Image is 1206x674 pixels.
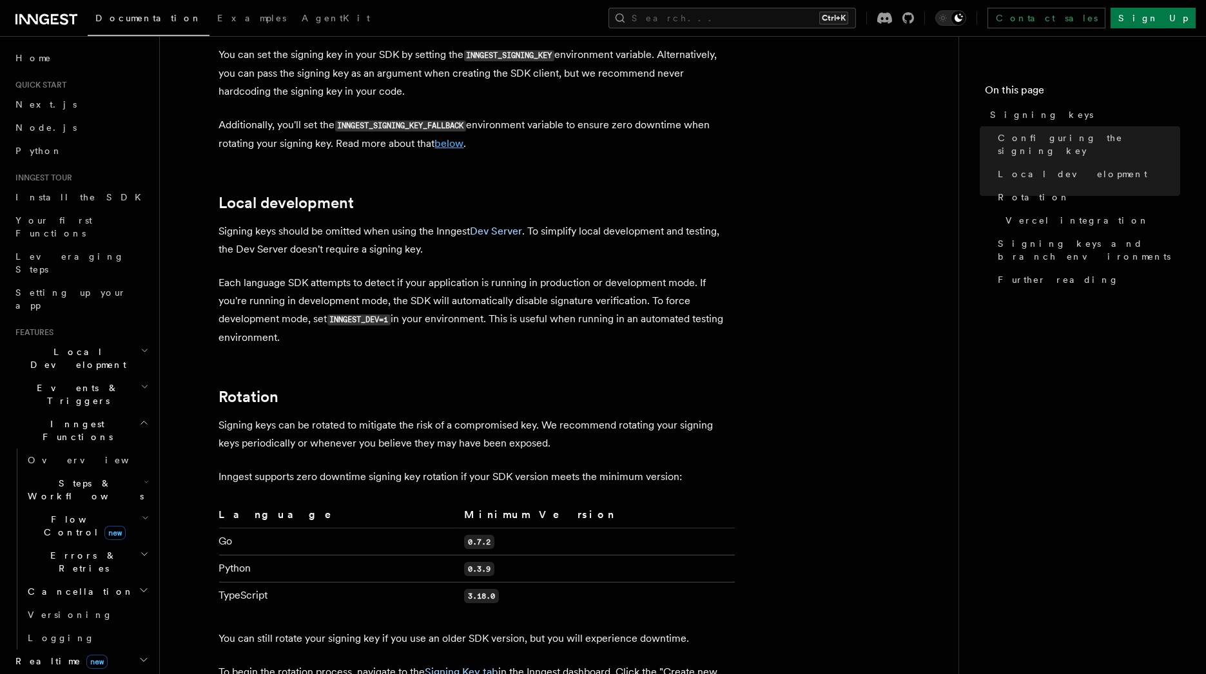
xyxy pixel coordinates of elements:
[15,122,77,133] span: Node.js
[15,99,77,110] span: Next.js
[15,287,126,311] span: Setting up your app
[219,506,460,528] th: Language
[10,116,151,139] a: Node.js
[217,13,286,23] span: Examples
[10,80,66,90] span: Quick start
[993,162,1180,186] a: Local development
[23,580,151,603] button: Cancellation
[23,603,151,626] a: Versioning
[985,103,1180,126] a: Signing keys
[10,46,151,70] a: Home
[23,513,142,539] span: Flow Control
[1111,8,1196,28] a: Sign Up
[23,626,151,650] a: Logging
[219,388,279,406] a: Rotation
[10,327,53,338] span: Features
[23,472,151,508] button: Steps & Workflows
[10,139,151,162] a: Python
[327,314,391,325] code: INNGEST_DEV=1
[10,93,151,116] a: Next.js
[998,131,1180,157] span: Configuring the signing key
[471,225,523,237] a: Dev Server
[15,52,52,64] span: Home
[294,4,378,35] a: AgentKit
[23,585,134,598] span: Cancellation
[219,46,735,101] p: You can set the signing key in your SDK by setting the environment variable. Alternatively, you c...
[10,412,151,448] button: Inngest Functions
[435,137,464,149] a: below
[23,508,151,544] button: Flow Controlnew
[998,237,1180,263] span: Signing keys and branch environments
[464,535,494,549] code: 0.7.2
[1006,214,1149,227] span: Vercel integration
[10,376,151,412] button: Events & Triggers
[219,555,460,583] td: Python
[608,8,856,28] button: Search...Ctrl+K
[10,173,72,183] span: Inngest tour
[998,273,1119,286] span: Further reading
[219,528,460,555] td: Go
[985,82,1180,103] h4: On this page
[15,251,124,274] span: Leveraging Steps
[993,232,1180,268] a: Signing keys and branch environments
[10,209,151,245] a: Your first Functions
[993,268,1180,291] a: Further reading
[15,192,149,202] span: Install the SDK
[998,168,1147,180] span: Local development
[219,274,735,347] p: Each language SDK attempts to detect if your application is running in production or development ...
[219,194,355,212] a: Local development
[15,215,92,238] span: Your first Functions
[990,108,1093,121] span: Signing keys
[10,650,151,673] button: Realtimenew
[10,418,139,443] span: Inngest Functions
[15,146,63,156] span: Python
[819,12,848,24] kbd: Ctrl+K
[459,506,734,528] th: Minimum Version
[28,455,160,465] span: Overview
[302,13,370,23] span: AgentKit
[993,186,1180,209] a: Rotation
[10,281,151,317] a: Setting up your app
[10,340,151,376] button: Local Development
[95,13,202,23] span: Documentation
[10,655,108,668] span: Realtime
[10,345,141,371] span: Local Development
[23,549,140,575] span: Errors & Retries
[86,655,108,669] span: new
[219,468,735,486] p: Inngest supports zero downtime signing key rotation if your SDK version meets the minimum version:
[10,245,151,281] a: Leveraging Steps
[464,589,499,603] code: 3.18.0
[219,222,735,258] p: Signing keys should be omitted when using the Inngest . To simplify local development and testing...
[23,448,151,472] a: Overview
[219,116,735,153] p: Additionally, you'll set the environment variable to ensure zero downtime when rotating your sign...
[10,448,151,650] div: Inngest Functions
[28,633,95,643] span: Logging
[993,126,1180,162] a: Configuring the signing key
[209,4,294,35] a: Examples
[464,562,494,576] code: 0.3.9
[10,186,151,209] a: Install the SDK
[23,477,144,503] span: Steps & Workflows
[28,610,113,620] span: Versioning
[335,120,466,131] code: INNGEST_SIGNING_KEY_FALLBACK
[1000,209,1180,232] a: Vercel integration
[88,4,209,36] a: Documentation
[10,381,141,407] span: Events & Triggers
[987,8,1105,28] a: Contact sales
[104,526,126,540] span: new
[219,583,460,610] td: TypeScript
[23,544,151,580] button: Errors & Retries
[998,191,1070,204] span: Rotation
[935,10,966,26] button: Toggle dark mode
[219,630,735,648] p: You can still rotate your signing key if you use an older SDK version, but you will experience do...
[219,416,735,452] p: Signing keys can be rotated to mitigate the risk of a compromised key. We recommend rotating your...
[464,50,554,61] code: INNGEST_SIGNING_KEY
